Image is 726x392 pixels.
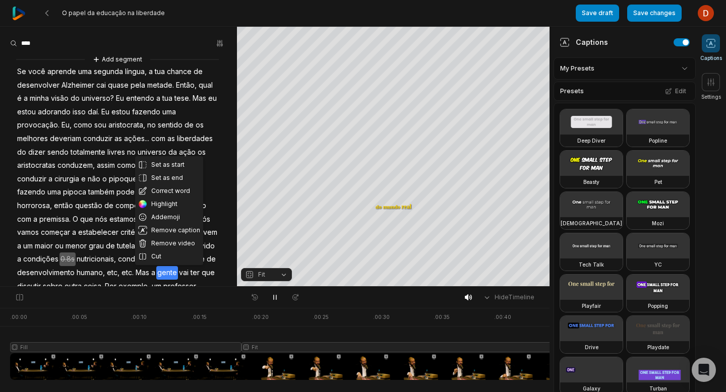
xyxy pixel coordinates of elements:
span: estou [16,105,37,119]
span: de [184,118,195,132]
span: Mas [192,92,207,105]
h3: Deep Diver [577,137,606,145]
button: Set as end [135,171,203,184]
button: Save changes [627,5,682,22]
span: estabelecer [77,226,119,239]
span: no [126,146,137,159]
span: ações... [123,132,150,146]
span: que [79,213,94,226]
span: começar [40,226,71,239]
img: color_wheel.png [138,200,147,209]
span: sobre [42,280,64,293]
span: estou [110,105,131,119]
span: Então, [175,79,198,92]
button: Remove video [135,237,203,250]
span: eu [207,92,218,105]
span: entendo [125,92,155,105]
span: aristocratas [16,159,56,172]
span: no [146,118,157,132]
span: adorando [37,105,72,119]
span: de [103,199,114,213]
button: Captions [700,34,722,62]
span: da [167,146,178,159]
span: uma [77,65,93,79]
span: os [195,118,205,132]
span: exemplo, [117,280,151,293]
span: a [47,172,53,186]
span: devido [190,239,216,253]
span: tua [161,92,173,105]
span: pipoqueiro, [108,172,149,186]
span: como [116,159,137,172]
span: etc. [120,266,135,280]
span: Mas [135,266,150,280]
span: chance [166,65,193,79]
span: as [166,132,176,146]
span: outra [64,280,83,293]
h3: [DEMOGRAPHIC_DATA] [561,219,622,227]
span: pela [130,79,146,92]
span: metade. [146,79,175,92]
span: nutricionais, [76,252,117,266]
span: maior [34,239,54,253]
span: então [53,199,74,213]
span: daí. [87,105,100,119]
span: fazendo [16,185,46,199]
span: uma [46,185,62,199]
button: Cut [135,250,203,263]
span: não [87,172,101,186]
span: e [80,172,87,186]
span: estamos [108,213,138,226]
span: você [27,65,46,79]
span: 0.8s [59,252,76,266]
button: Settings [701,73,721,101]
h3: Drive [585,343,598,351]
span: um [151,280,162,293]
span: nós [197,213,211,226]
span: cai [95,79,107,92]
span: premissa. [38,213,72,226]
div: Presets [554,82,696,101]
h3: YC [654,260,662,269]
span: dizer [27,146,46,159]
h3: Mozi [652,219,664,227]
div: Captions [560,37,608,47]
span: a [23,92,29,105]
span: a [32,213,38,226]
span: de [206,252,217,266]
button: Set as start [135,158,203,171]
span: universo [137,146,167,159]
span: menor [65,239,88,253]
h3: Playdate [647,343,669,351]
span: Captions [700,54,722,62]
span: minha [29,92,50,105]
button: Edit [662,85,689,98]
span: a [16,239,22,253]
span: aristocrata, [107,118,146,132]
span: um [22,239,34,253]
span: Eu, [60,118,73,132]
span: as [113,132,123,146]
span: totalmente [70,146,106,159]
span: é [16,92,23,105]
span: vamos [16,226,40,239]
span: liberdades [176,132,214,146]
span: vai [178,266,190,280]
h3: Pet [654,178,662,186]
span: sentido [157,118,184,132]
span: com [150,132,166,146]
span: assim [96,159,116,172]
span: provocação. [16,118,60,132]
button: Remove caption [135,224,203,237]
span: a [16,252,22,266]
span: o [101,172,108,186]
span: ter [190,266,201,280]
button: Addemoji [135,211,203,224]
span: coisa. [83,280,104,293]
span: Eu [115,92,125,105]
span: deveriam [49,132,82,146]
span: Por [104,280,117,293]
span: a [71,226,77,239]
span: etc, [106,266,120,280]
span: universo? [81,92,115,105]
